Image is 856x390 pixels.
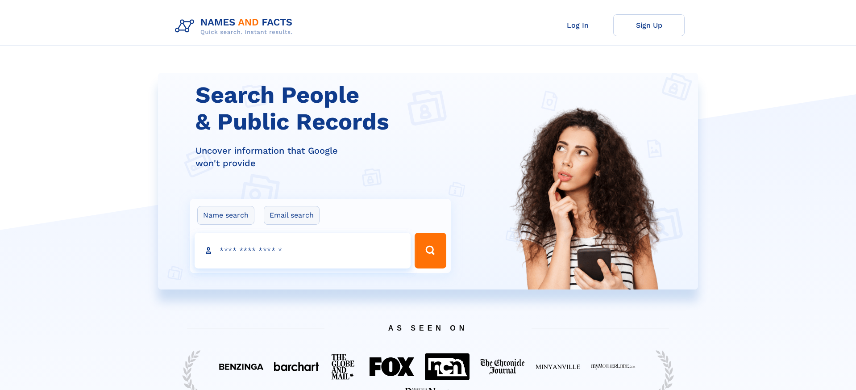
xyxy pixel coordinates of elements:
img: Featured on The Globe And Mail [329,352,359,382]
input: search input [195,233,411,268]
img: Featured on FOX 40 [370,357,414,376]
label: Name search [197,206,254,225]
img: Logo Names and Facts [171,14,300,38]
img: Featured on Benzinga [219,364,263,370]
button: Search Button [415,233,446,268]
h1: Search People & Public Records [195,82,456,135]
span: AS SEEN ON [174,313,682,343]
img: Featured on BarChart [274,362,319,371]
a: Log In [542,14,613,36]
img: Search People and Public records [504,105,669,334]
img: Featured on The Chronicle Journal [480,359,525,375]
div: Uncover information that Google won't provide [195,144,456,169]
img: Featured on Minyanville [536,364,580,370]
a: Sign Up [613,14,685,36]
img: Featured on NCN [425,353,470,380]
img: Featured on My Mother Lode [591,364,636,370]
label: Email search [264,206,320,225]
